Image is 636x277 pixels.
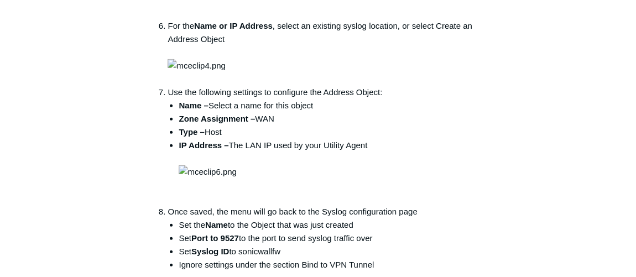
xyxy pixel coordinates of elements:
[179,112,490,126] li: WAN
[179,127,204,137] strong: Type –
[179,140,228,150] strong: IP Address –
[168,19,490,86] li: For the , select an existing syslog location, or select Create an Address Object
[179,126,490,139] li: Host
[179,99,490,112] li: Select a name for this object
[179,245,490,258] li: Set to sonicwallfw
[191,233,239,243] strong: Port to 9527
[168,86,490,205] li: Use the following settings to configure the Address Object:
[179,114,255,123] strong: Zone Assignment –
[191,247,229,256] strong: Syslog ID
[179,232,490,245] li: Set to the port to send syslog traffic over
[179,101,208,110] strong: Name –
[179,218,490,232] li: Set the to the Object that was just created
[194,21,273,30] strong: Name or IP Address
[168,59,225,72] img: mceclip4.png
[205,220,228,229] strong: Name
[179,165,236,179] img: mceclip6.png
[179,139,490,205] li: The LAN IP used by your Utility Agent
